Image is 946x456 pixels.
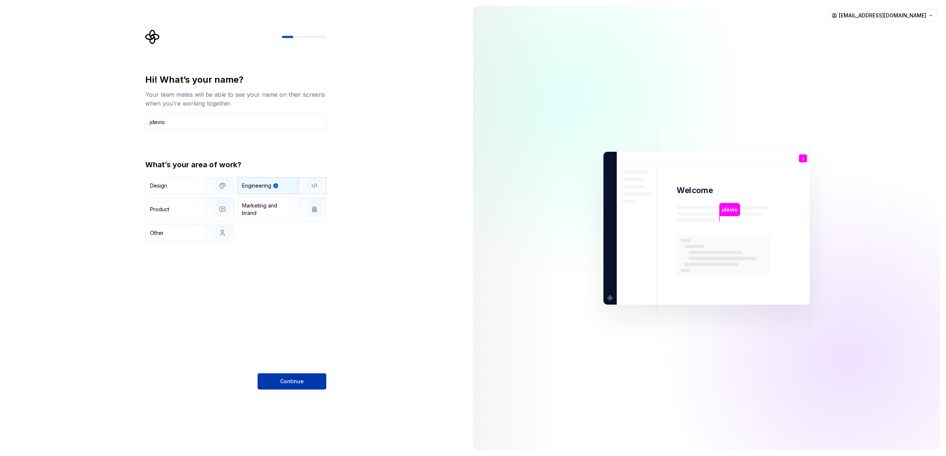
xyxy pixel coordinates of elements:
[150,229,164,237] div: Other
[242,182,271,189] div: Engineering
[258,373,326,390] button: Continue
[722,205,737,213] p: jdevio
[145,30,160,44] svg: Supernova Logo
[145,114,326,130] input: Han Solo
[677,185,713,196] p: Welcome
[803,156,804,160] p: j
[150,182,167,189] div: Design
[145,74,326,86] div: Hi! What’s your name?
[150,206,169,213] div: Product
[145,90,326,108] div: Your team mates will be able to see your name on their screens when you’re working together.
[828,9,937,22] button: [EMAIL_ADDRESS][DOMAIN_NAME]
[145,160,326,170] div: What’s your area of work?
[242,202,292,217] div: Marketing and brand
[280,378,304,385] span: Continue
[839,12,926,19] span: [EMAIL_ADDRESS][DOMAIN_NAME]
